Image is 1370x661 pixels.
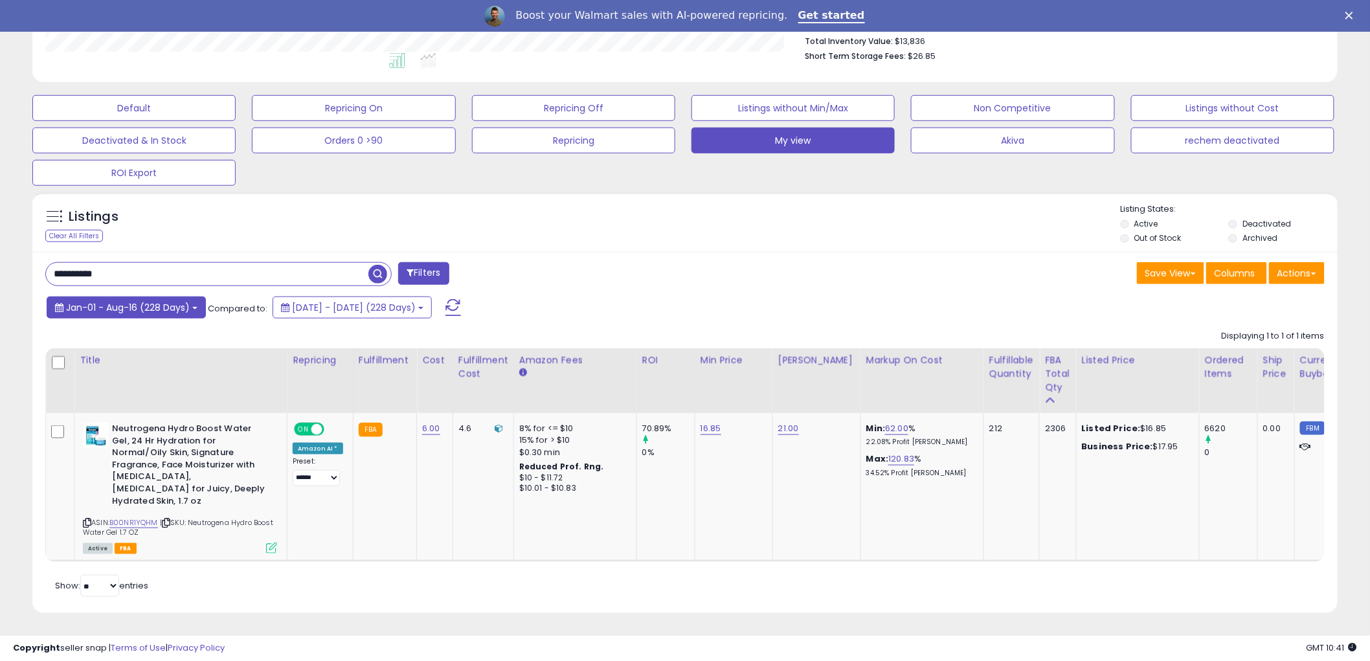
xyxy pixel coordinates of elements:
[1137,262,1204,284] button: Save View
[1082,422,1141,434] b: Listed Price:
[55,579,148,592] span: Show: entries
[798,9,865,23] a: Get started
[112,423,269,510] b: Neutrogena Hydro Boost Water Gel, 24 Hr Hydration for Normal/Oily Skin, Signature Fragrance, Face...
[805,32,1315,48] li: $13,836
[1263,353,1289,381] div: Ship Price
[691,128,895,153] button: My view
[1131,128,1334,153] button: rechem deactivated
[458,423,504,434] div: 4.6
[293,457,343,486] div: Preset:
[1300,421,1325,435] small: FBM
[1242,232,1277,243] label: Archived
[13,642,225,655] div: seller snap | |
[293,443,343,454] div: Amazon AI *
[701,422,721,435] a: 16.85
[32,128,236,153] button: Deactivated & In Stock
[292,301,416,314] span: [DATE] - [DATE] (228 Days)
[359,353,411,367] div: Fulfillment
[32,160,236,186] button: ROI Export
[83,423,109,449] img: 41e8asrbWRL._SL40_.jpg
[519,461,604,472] b: Reduced Prof. Rng.
[359,423,383,437] small: FBA
[1082,440,1153,453] b: Business Price:
[1082,353,1194,367] div: Listed Price
[1206,262,1267,284] button: Columns
[47,297,206,319] button: Jan-01 - Aug-16 (228 Days)
[458,353,508,381] div: Fulfillment Cost
[252,128,455,153] button: Orders 0 >90
[866,423,974,447] div: %
[32,95,236,121] button: Default
[519,423,627,434] div: 8% for <= $10
[866,438,974,447] p: 22.08% Profit [PERSON_NAME]
[80,353,282,367] div: Title
[866,469,974,478] p: 34.52% Profit [PERSON_NAME]
[642,447,695,458] div: 0%
[1045,353,1071,394] div: FBA Total Qty
[860,348,983,413] th: The percentage added to the cost of goods (COGS) that forms the calculator for Min & Max prices.
[1242,218,1291,229] label: Deactivated
[911,128,1114,153] button: Akiva
[69,208,118,226] h5: Listings
[519,483,627,494] div: $10.01 - $10.83
[701,353,767,367] div: Min Price
[422,422,440,435] a: 6.00
[1263,423,1285,434] div: 0.00
[519,367,527,379] small: Amazon Fees.
[989,353,1034,381] div: Fulfillable Quantity
[273,297,432,319] button: [DATE] - [DATE] (228 Days)
[83,543,113,554] span: All listings currently available for purchase on Amazon
[45,230,103,242] div: Clear All Filters
[1269,262,1325,284] button: Actions
[295,424,311,435] span: ON
[888,453,914,465] a: 120.83
[66,301,190,314] span: Jan-01 - Aug-16 (228 Days)
[519,473,627,484] div: $10 - $11.72
[1134,232,1182,243] label: Out of Stock
[293,353,348,367] div: Repricing
[989,423,1029,434] div: 212
[1300,353,1367,381] div: Current Buybox Price
[1205,423,1257,434] div: 6620
[1134,218,1158,229] label: Active
[1082,441,1189,453] div: $17.95
[83,423,277,552] div: ASIN:
[109,517,158,528] a: B00NR1YQHM
[1205,353,1252,381] div: Ordered Items
[1131,95,1334,121] button: Listings without Cost
[1222,330,1325,342] div: Displaying 1 to 1 of 1 items
[866,422,886,434] b: Min:
[805,36,893,47] b: Total Inventory Value:
[642,353,690,367] div: ROI
[519,353,631,367] div: Amazon Fees
[472,95,675,121] button: Repricing Off
[911,95,1114,121] button: Non Competitive
[866,353,978,367] div: Markup on Cost
[168,642,225,654] a: Privacy Policy
[1345,12,1358,19] div: Close
[111,642,166,654] a: Terms of Use
[1121,203,1338,216] p: Listing States:
[398,262,449,285] button: Filters
[778,422,799,435] a: 21.00
[805,50,906,62] b: Short Term Storage Fees:
[1205,447,1257,458] div: 0
[13,642,60,654] strong: Copyright
[472,128,675,153] button: Repricing
[885,422,908,435] a: 62.00
[484,6,505,27] img: Profile image for Adrian
[322,424,343,435] span: OFF
[908,50,936,62] span: $26.85
[1082,423,1189,434] div: $16.85
[691,95,895,121] button: Listings without Min/Max
[515,9,787,22] div: Boost your Walmart sales with AI-powered repricing.
[115,543,137,554] span: FBA
[519,447,627,458] div: $0.30 min
[642,423,695,434] div: 70.89%
[252,95,455,121] button: Repricing On
[1307,642,1357,654] span: 2025-08-18 10:41 GMT
[422,353,447,367] div: Cost
[519,434,627,446] div: 15% for > $10
[1215,267,1255,280] span: Columns
[866,453,889,465] b: Max:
